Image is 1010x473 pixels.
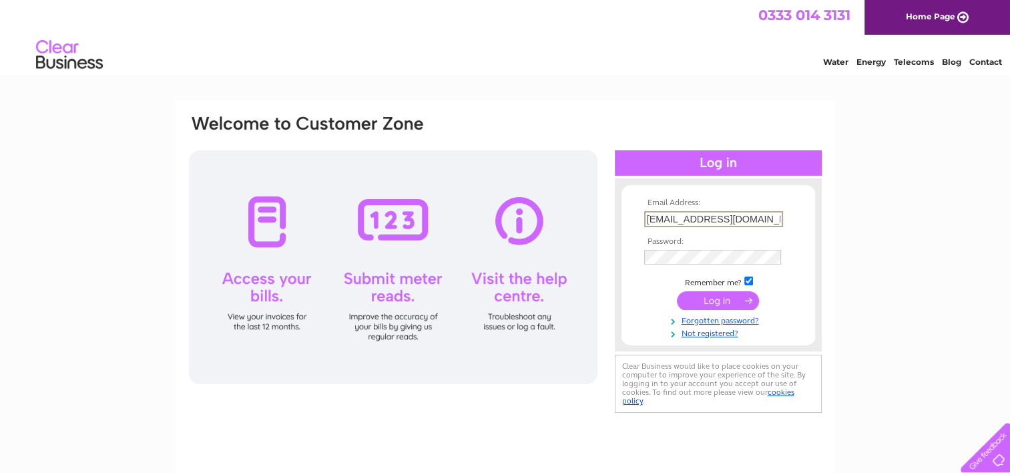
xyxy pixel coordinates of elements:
th: Email Address: [641,198,796,208]
div: Clear Business is a trading name of Verastar Limited (registered in [GEOGRAPHIC_DATA] No. 3667643... [190,7,821,65]
a: cookies policy [622,387,794,406]
a: Blog [942,57,961,67]
a: Forgotten password? [644,313,796,326]
a: Contact [969,57,1002,67]
a: Not registered? [644,326,796,339]
a: Energy [856,57,886,67]
input: Submit [677,291,759,310]
a: 0333 014 3131 [758,7,850,23]
a: Water [823,57,848,67]
img: logo.png [35,35,103,75]
th: Password: [641,237,796,247]
a: Telecoms [894,57,934,67]
td: Remember me? [641,275,796,288]
div: Clear Business would like to place cookies on your computer to improve your experience of the sit... [615,355,822,413]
